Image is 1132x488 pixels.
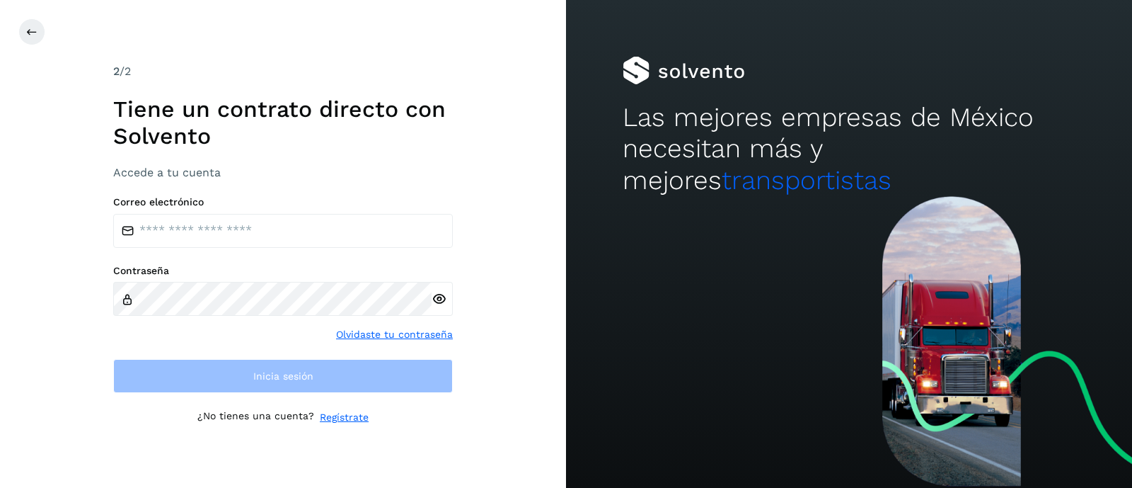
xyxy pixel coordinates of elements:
span: 2 [113,64,120,78]
span: transportistas [722,165,891,195]
h2: Las mejores empresas de México necesitan más y mejores [623,102,1075,196]
span: Inicia sesión [253,371,313,381]
label: Contraseña [113,265,453,277]
h3: Accede a tu cuenta [113,166,453,179]
h1: Tiene un contrato directo con Solvento [113,96,453,150]
div: /2 [113,63,453,80]
label: Correo electrónico [113,196,453,208]
a: Olvidaste tu contraseña [336,327,453,342]
button: Inicia sesión [113,359,453,393]
p: ¿No tienes una cuenta? [197,410,314,425]
a: Regístrate [320,410,369,425]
